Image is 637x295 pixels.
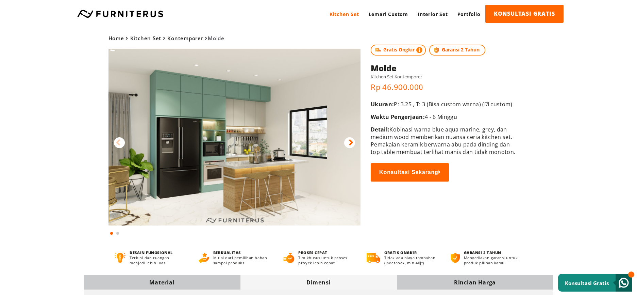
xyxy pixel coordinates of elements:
[364,5,413,24] a: Lemari Custom
[371,126,389,133] span: Detail:
[565,280,609,286] small: Konsultasi Gratis
[384,250,438,255] h4: GRATIS ONGKIR
[283,253,294,263] img: proses-cepat.png
[558,274,632,292] a: Konsultasi Gratis
[371,74,518,80] h5: Kitchen Set Kontemporer
[371,163,449,182] button: Konsultasi Sekarang
[429,45,485,56] span: Garansi 2 Tahun
[130,35,161,42] a: Kitchen Set
[453,5,485,24] a: Portfolio
[374,46,382,54] img: shipping.jpg
[130,250,186,255] h4: DESAIN FUNGSIONAL
[199,253,209,263] img: berkualitas.png
[371,100,394,108] span: Ukuran:
[413,5,453,24] a: Interior Set
[108,35,224,42] span: Molde
[298,255,354,265] p: Tim khusus untuk proses proyek lebih cepat
[464,255,522,265] p: Menyediakan garansi untuk produk pilihan kamu
[213,255,270,265] p: Mulai dari pemilihan bahan sampai produksi
[213,250,270,255] h4: BERKUALITAS
[451,253,459,263] img: bergaransi.png
[384,255,438,265] p: Tidak ada biaya tambahan (Jadetabek, min 40jt)
[371,45,426,56] span: Gratis Ongkir
[115,253,126,263] img: desain-fungsional.png
[371,82,518,92] p: Rp 46.900.000
[240,279,397,286] div: Dimensi
[397,279,553,286] div: Rincian Harga
[367,253,380,263] img: gratis-ongkir.png
[167,35,203,42] a: Kontemporer
[433,46,440,54] img: protect.png
[371,113,425,121] span: Waktu Pengerjaan:
[130,255,186,265] p: Terkini dan ruangan menjadi lebih luas
[298,250,354,255] h4: PROSES CEPAT
[371,100,518,108] p: P: 3.25 , T: 3 (Bisa custom warna) (☑ custom)
[485,5,564,23] a: KONSULTASI GRATIS
[371,62,518,74] h1: Molde
[371,126,518,156] p: Kobinasi warna blue aqua marine, grey, dan medium wood memberikan nuansa ceria kitchen set. Pemak...
[108,35,124,42] a: Home
[464,250,522,255] h4: GARANSI 2 TAHUN
[325,5,364,24] a: Kitchen Set
[371,113,518,121] p: 4 - 6 Minggu
[84,279,240,286] div: Material
[416,46,422,54] img: info-colored.png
